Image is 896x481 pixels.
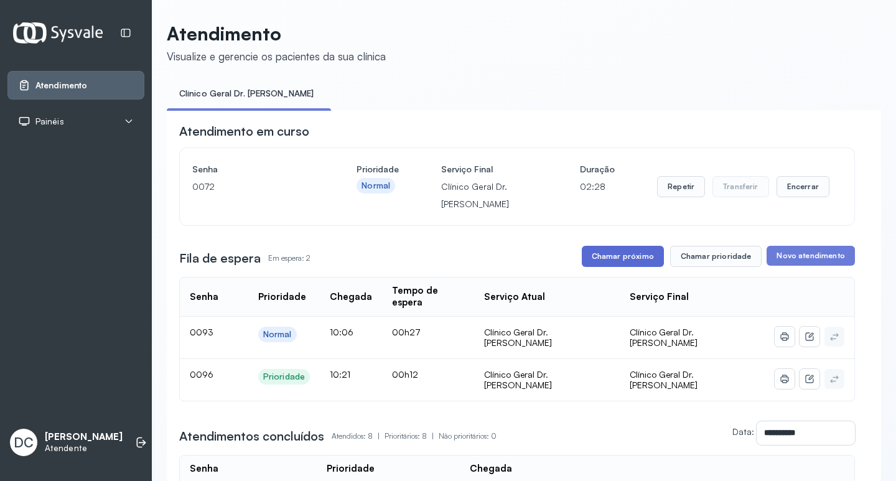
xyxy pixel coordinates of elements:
[580,161,615,178] h4: Duração
[45,431,123,443] p: [PERSON_NAME]
[330,291,372,303] div: Chegada
[330,327,353,337] span: 10:06
[268,250,310,267] p: Em espera: 2
[439,427,497,445] p: Não prioritários: 0
[330,369,350,380] span: 10:21
[630,291,689,303] div: Serviço Final
[258,291,306,303] div: Prioridade
[392,369,418,380] span: 00h12
[190,369,213,380] span: 0096
[179,123,309,140] h3: Atendimento em curso
[190,327,213,337] span: 0093
[35,116,64,127] span: Painéis
[657,176,705,197] button: Repetir
[484,327,609,348] div: Clínico Geral Dr. [PERSON_NAME]
[767,246,854,266] button: Novo atendimento
[332,427,385,445] p: Atendidos: 8
[484,291,545,303] div: Serviço Atual
[484,369,609,391] div: Clínico Geral Dr. [PERSON_NAME]
[392,285,464,309] div: Tempo de espera
[392,327,421,337] span: 00h27
[167,50,386,63] div: Visualize e gerencie os pacientes da sua clínica
[263,371,305,382] div: Prioridade
[190,463,218,475] div: Senha
[670,246,762,267] button: Chamar prioridade
[167,83,326,104] a: Clínico Geral Dr. [PERSON_NAME]
[630,327,698,348] span: Clínico Geral Dr. [PERSON_NAME]
[732,426,754,437] label: Data:
[179,427,324,445] h3: Atendimentos concluídos
[35,80,87,91] span: Atendimento
[385,427,439,445] p: Prioritários: 8
[630,369,698,391] span: Clínico Geral Dr. [PERSON_NAME]
[470,463,512,475] div: Chegada
[263,329,292,340] div: Normal
[192,161,314,178] h4: Senha
[712,176,769,197] button: Transferir
[45,443,123,454] p: Atendente
[167,22,386,45] p: Atendimento
[777,176,829,197] button: Encerrar
[378,431,380,441] span: |
[582,246,664,267] button: Chamar próximo
[327,463,375,475] div: Prioridade
[13,22,103,43] img: Logotipo do estabelecimento
[179,250,261,267] h3: Fila de espera
[441,178,538,213] p: Clínico Geral Dr. [PERSON_NAME]
[441,161,538,178] h4: Serviço Final
[357,161,399,178] h4: Prioridade
[192,178,314,195] p: 0072
[580,178,615,195] p: 02:28
[18,79,134,91] a: Atendimento
[362,180,390,191] div: Normal
[190,291,218,303] div: Senha
[432,431,434,441] span: |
